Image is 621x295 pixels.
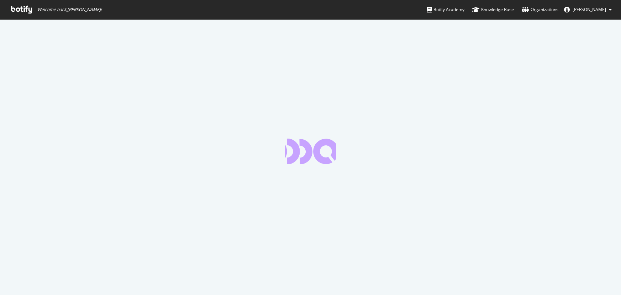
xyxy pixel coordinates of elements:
[285,139,336,164] div: animation
[427,6,464,13] div: Botify Academy
[522,6,558,13] div: Organizations
[573,6,606,12] span: Greg M
[37,7,102,12] span: Welcome back, [PERSON_NAME] !
[472,6,514,13] div: Knowledge Base
[558,4,617,15] button: [PERSON_NAME]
